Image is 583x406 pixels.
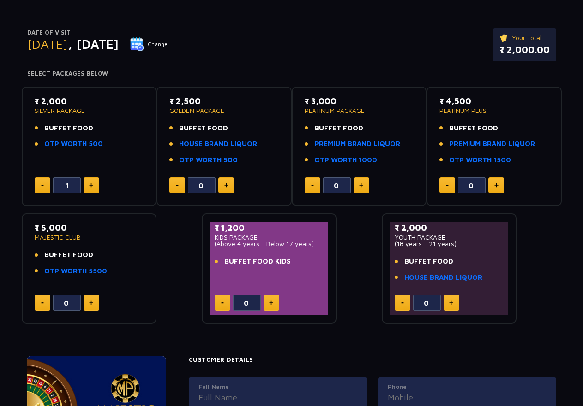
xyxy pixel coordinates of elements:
p: Date of Visit [27,28,168,37]
p: ₹ 3,000 [305,95,414,107]
img: plus [449,300,453,305]
a: PREMIUM BRAND LIQUOR [449,139,535,149]
p: SILVER PACKAGE [35,107,144,114]
img: plus [89,300,93,305]
p: ₹ 1,200 [215,222,324,234]
p: ₹ 4,500 [439,95,549,107]
img: minus [176,185,179,186]
p: ₹ 2,000.00 [499,43,550,57]
h4: Select Packages Below [27,70,556,77]
a: OTP WORTH 1000 [314,155,377,165]
span: BUFFET FOOD KIDS [224,256,291,267]
img: ticket [499,33,509,43]
p: PLATINUM PACKAGE [305,107,414,114]
p: MAJESTIC CLUB [35,234,144,241]
span: [DATE] [27,36,68,52]
img: minus [311,185,314,186]
a: HOUSE BRAND LIQUOR [404,272,482,283]
img: plus [359,183,363,188]
p: GOLDEN PACKAGE [169,107,279,114]
span: BUFFET FOOD [404,256,453,267]
label: Full Name [198,382,357,392]
p: ₹ 2,000 [395,222,504,234]
img: plus [89,183,93,188]
span: , [DATE] [68,36,119,52]
p: PLATINUM PLUS [439,107,549,114]
a: OTP WORTH 1500 [449,155,511,165]
label: Phone [388,382,547,392]
span: BUFFET FOOD [44,250,93,260]
a: OTP WORTH 5500 [44,266,107,277]
a: PREMIUM BRAND LIQUOR [314,139,400,149]
p: KIDS PACKAGE [215,234,324,241]
span: BUFFET FOOD [314,123,363,134]
img: plus [494,183,499,188]
span: BUFFET FOOD [449,123,498,134]
p: (18 years - 21 years) [395,241,504,247]
input: Full Name [198,391,357,404]
img: plus [224,183,228,188]
img: minus [401,302,404,304]
img: plus [269,300,273,305]
p: ₹ 5,000 [35,222,144,234]
img: minus [221,302,224,304]
p: ₹ 2,000 [35,95,144,107]
p: Your Total [499,33,550,43]
p: YOUTH PACKAGE [395,234,504,241]
span: BUFFET FOOD [44,123,93,134]
p: ₹ 2,500 [169,95,279,107]
a: HOUSE BRAND LIQUOR [179,139,257,149]
input: Mobile [388,391,547,404]
p: (Above 4 years - Below 17 years) [215,241,324,247]
button: Change [130,37,168,52]
img: minus [41,302,44,304]
img: minus [446,185,449,186]
img: minus [41,185,44,186]
span: BUFFET FOOD [179,123,228,134]
a: OTP WORTH 500 [44,139,103,149]
h4: Customer Details [189,356,556,364]
a: OTP WORTH 500 [179,155,238,165]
